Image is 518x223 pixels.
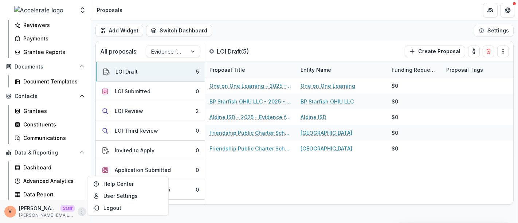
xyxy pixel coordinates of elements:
[196,146,199,154] div: 0
[12,175,88,187] a: Advanced Analytics
[9,209,12,214] div: Venkat
[12,161,88,173] a: Dashboard
[483,3,498,17] button: Partners
[115,146,154,154] div: Invited to Apply
[146,25,212,36] button: Switch Dashboard
[12,105,88,117] a: Grantees
[392,98,398,105] div: $0
[296,62,387,78] div: Entity Name
[392,82,398,90] div: $0
[100,47,136,56] p: All proposals
[483,46,494,57] button: Delete card
[94,5,125,15] nav: breadcrumb
[115,166,171,174] div: Application Submitted
[23,35,82,42] div: Payments
[12,118,88,130] a: Constituents
[12,188,88,200] a: Data Report
[497,46,509,57] button: Drag
[205,66,250,74] div: Proposal Title
[392,113,398,121] div: $0
[196,186,199,193] div: 0
[12,32,88,44] a: Payments
[442,66,487,74] div: Proposal Tags
[205,62,296,78] div: Proposal Title
[209,113,292,121] a: Aldine ISD - 2025 - Evidence for Impact Letter of Interest Form
[392,145,398,152] div: $0
[209,145,292,152] a: Friendship Public Charter School - 2025 - Evidence for Impact Letter of Interest Form
[96,62,205,82] button: LOI Draft5
[468,46,480,57] button: toggle-assigned-to-me
[301,82,355,90] a: One on One Learning
[23,107,82,115] div: Grantees
[97,6,122,14] div: Proposals
[387,62,442,78] div: Funding Requested
[405,46,465,57] button: Create Proposal
[15,93,76,99] span: Contacts
[14,6,64,15] img: Accelerate logo
[387,66,442,74] div: Funding Requested
[196,87,199,95] div: 0
[392,129,398,137] div: $0
[3,147,88,159] button: Open Data & Reporting
[12,132,88,144] a: Communications
[115,107,143,115] div: LOI Review
[23,78,82,85] div: Document Templates
[115,68,138,75] div: LOI Draft
[474,25,514,36] button: Settings
[301,145,352,152] a: [GEOGRAPHIC_DATA]
[209,98,292,105] a: BP Starfish OHIU LLC - 2025 - Evidence for Impact Letter of Interest Form
[12,75,88,87] a: Document Templates
[196,107,199,115] div: 2
[15,64,76,70] span: Documents
[115,87,150,95] div: LOI Submitted
[96,160,205,180] button: Application Submitted0
[12,19,88,31] a: Reviewers
[301,129,352,137] a: [GEOGRAPHIC_DATA]
[96,82,205,101] button: LOI Submitted0
[96,101,205,121] button: LOI Review2
[23,191,82,198] div: Data Report
[96,141,205,160] button: Invited to Apply0
[78,207,86,216] button: More
[3,90,88,102] button: Open Contacts
[96,121,205,141] button: LOI Third Review0
[23,177,82,185] div: Advanced Analytics
[3,61,88,73] button: Open Documents
[301,113,326,121] a: Aldine ISD
[19,204,58,212] p: [PERSON_NAME]
[23,21,82,29] div: Reviewers
[501,3,515,17] button: Get Help
[95,25,143,36] button: Add Widget
[217,47,271,56] p: LOI Draft ( 5 )
[296,66,335,74] div: Entity Name
[196,68,199,75] div: 5
[196,127,199,134] div: 0
[78,3,88,17] button: Open entity switcher
[301,98,354,105] a: BP Starfish OHIU LLC
[23,121,82,128] div: Constituents
[15,150,76,156] span: Data & Reporting
[19,212,75,219] p: [PERSON_NAME][EMAIL_ADDRESS][DOMAIN_NAME]
[12,46,88,58] a: Grantee Reports
[23,134,82,142] div: Communications
[23,164,82,171] div: Dashboard
[209,129,292,137] a: Friendship Public Charter School - 2025 - Evidence for Impact Letter of Interest Form
[23,48,82,56] div: Grantee Reports
[60,205,75,212] p: Staff
[196,166,199,174] div: 0
[209,82,292,90] a: One on One Learning - 2025 - Evidence for Impact Letter of Interest Form
[115,127,158,134] div: LOI Third Review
